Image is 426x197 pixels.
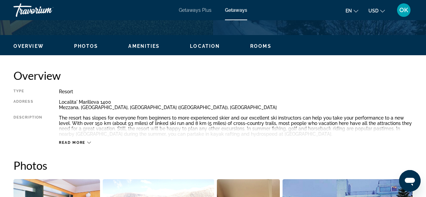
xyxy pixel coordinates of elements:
button: User Menu [395,3,413,17]
iframe: Button to launch messaging window [399,170,421,192]
h2: Overview [13,69,413,82]
div: The resort has slopes for everyone from beginners to more experienced skier and our excellent ski... [59,115,413,137]
h2: Photos [13,159,413,172]
div: Type [13,89,42,94]
button: Rooms [250,43,271,49]
button: Amenities [128,43,160,49]
button: Overview [13,43,44,49]
div: Resort [59,89,413,94]
div: Address [13,99,42,110]
button: Location [190,43,220,49]
div: Localita' Marilleva 1400 Mezzana, [GEOGRAPHIC_DATA], [GEOGRAPHIC_DATA] ([GEOGRAPHIC_DATA]), [GEOG... [59,99,413,110]
span: en [346,8,352,13]
a: Getaways [225,7,247,13]
div: Description [13,115,42,137]
button: Change currency [368,6,385,15]
button: Read more [59,140,91,145]
span: Read more [59,140,86,145]
button: Change language [346,6,358,15]
button: Photos [74,43,98,49]
span: OK [399,7,408,13]
a: Travorium [13,1,81,19]
a: Getaways Plus [179,7,211,13]
span: USD [368,8,379,13]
